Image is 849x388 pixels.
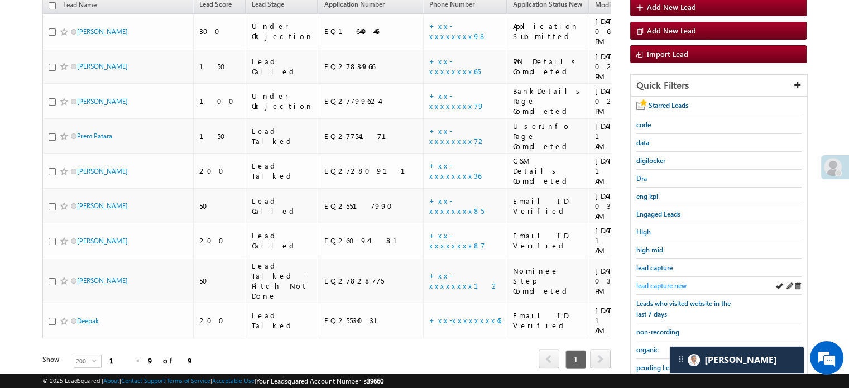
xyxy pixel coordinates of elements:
span: Your Leadsquared Account Number is [256,377,383,385]
a: +xx-xxxxxxxx65 [429,56,481,76]
a: Prem Patara [77,132,112,140]
div: Lead Talked [252,310,313,330]
div: [DATE] 02:34 PM [595,51,645,82]
div: [DATE] 06:17 PM [595,16,645,46]
span: lead capture [636,264,673,272]
input: Check all records [49,2,56,9]
span: prev [539,349,559,368]
div: EQ27280911 [324,166,418,176]
span: Leads who visited website in the last 7 days [636,299,731,318]
div: Minimize live chat window [183,6,210,32]
div: BankDetails Page Completed [513,86,584,116]
div: [DATE] 12:46 AM [595,305,645,336]
div: [DATE] 03:39 AM [595,191,645,221]
span: data [636,138,649,147]
span: © 2025 LeadSquared | | | | | [42,376,383,386]
a: [PERSON_NAME] [77,62,128,70]
div: Lead Talked [252,161,313,181]
a: [PERSON_NAME] [77,202,128,210]
span: Starred Leads [649,101,688,109]
div: EQ26094181 [324,236,418,246]
div: 1 - 9 of 9 [109,354,194,367]
img: Carter [688,354,700,366]
div: 50 [199,201,241,211]
img: d_60004797649_company_0_60004797649 [19,59,47,73]
a: +xx-xxxxxxxx72 [429,126,486,146]
span: organic [636,346,659,354]
div: 50 [199,276,241,286]
div: EQ27834966 [324,61,418,71]
div: EQ27799624 [324,96,418,106]
span: eng kpi [636,192,658,200]
div: 200 [199,166,241,176]
div: PAN Details Completed [513,56,584,76]
div: [DATE] 02:32 PM [595,86,645,116]
div: [DATE] 10:33 AM [595,156,645,186]
div: [DATE] 11:45 AM [595,121,645,151]
span: Add New Lead [647,26,696,35]
a: +xx-xxxxxxxx36 [429,161,481,180]
div: Application Submitted [513,21,584,41]
a: About [103,377,119,384]
span: digilocker [636,156,665,165]
div: 100 [199,96,241,106]
a: [PERSON_NAME] [77,27,128,36]
span: Add New Lead [647,2,696,12]
a: [PERSON_NAME] [77,276,128,285]
div: 150 [199,131,241,141]
div: Nominee Step Completed [513,266,584,296]
div: Quick Filters [631,75,807,97]
span: High [636,228,651,236]
span: 39660 [367,377,383,385]
div: 150 [199,61,241,71]
div: EQ25517990 [324,201,418,211]
div: Email ID Verified [513,231,584,251]
span: lead capture new [636,281,687,290]
div: Under Objection [252,91,313,111]
span: non-recording [636,328,679,336]
a: +xx-xxxxxxxx98 [429,21,487,41]
div: Lead Talked - Pitch Not Done [252,261,313,301]
div: EQ25534031 [324,315,418,325]
span: Engaged Leads [636,210,680,218]
a: Contact Support [121,377,165,384]
span: next [590,349,611,368]
div: EQ27754171 [324,131,418,141]
a: prev [539,351,559,368]
a: [PERSON_NAME] [77,237,128,245]
div: 300 [199,26,241,36]
a: +xx-xxxxxxxx45 [429,315,501,325]
div: EQ16440446 [324,26,418,36]
textarea: Type your message and hit 'Enter' [15,103,204,294]
div: Under Objection [252,21,313,41]
div: Email ID Verified [513,196,584,216]
div: [DATE] 03:41 PM [595,266,645,296]
em: Start Chat [152,304,203,319]
a: +xx-xxxxxxxx79 [429,91,485,111]
span: high mid [636,246,663,254]
div: 200 [199,315,241,325]
a: [PERSON_NAME] [77,97,128,106]
span: Import Lead [647,49,688,59]
div: carter-dragCarter[PERSON_NAME] [669,346,804,374]
div: 200 [199,236,241,246]
span: 1 [565,350,586,369]
div: Show [42,355,65,365]
div: G&M Details Completed [513,156,584,186]
span: pending Leads [636,363,679,372]
span: select [92,358,101,363]
div: Lead Talked [252,126,313,146]
a: Deepak [77,317,99,325]
a: +xx-xxxxxxxx87 [429,231,485,250]
div: Lead Called [252,196,313,216]
div: Email ID Verified [513,310,584,330]
div: UserInfo Page Completed [513,121,584,151]
span: Carter [704,355,777,365]
span: code [636,121,651,129]
span: Modified On [595,1,632,9]
a: +xx-xxxxxxxx12 [429,271,500,290]
div: [DATE] 12:04 AM [595,226,645,256]
div: Lead Called [252,56,313,76]
img: carter-drag [677,355,685,363]
div: Lead Called [252,231,313,251]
